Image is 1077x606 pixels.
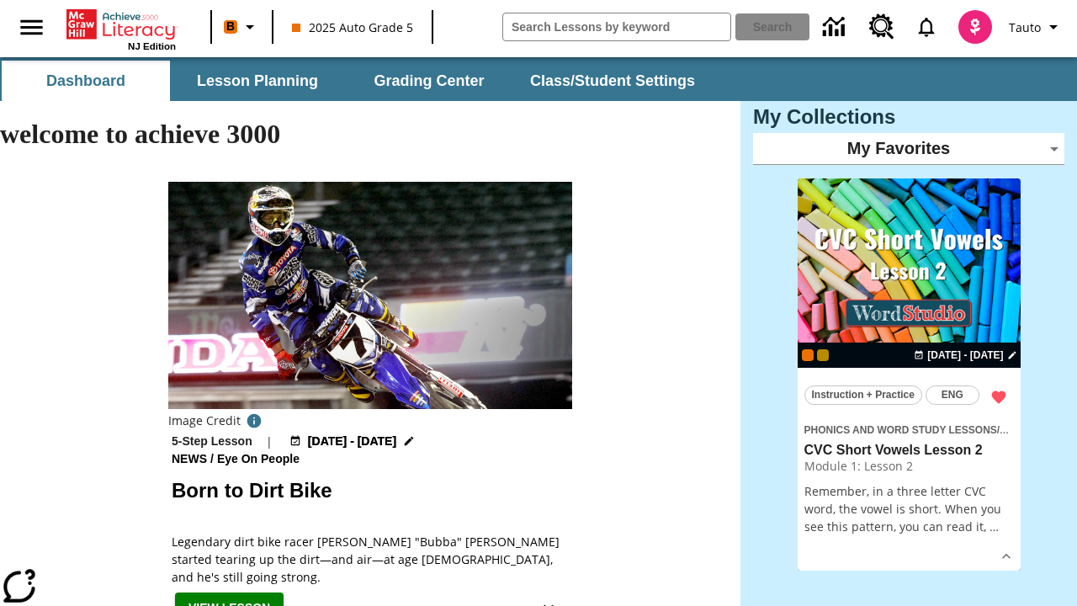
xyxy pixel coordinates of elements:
button: Credit: Rick Scuteri/AP Images [241,409,268,433]
div: Current Class [802,349,814,361]
span: Legendary dirt bike racer James "Bubba" Stewart started tearing up the dirt—and air—at age 4, and... [172,533,569,586]
span: | [266,433,273,450]
a: Home [66,8,176,41]
div: My Favorites [753,133,1064,165]
button: Class/Student Settings [517,61,708,101]
button: Lesson Planning [173,61,342,101]
button: Show Details [994,544,1019,569]
span: News [172,450,210,469]
div: Home [66,6,176,51]
button: Instruction + Practice [804,385,922,405]
button: Profile/Settings [1002,12,1070,42]
span: / [997,421,1009,437]
span: Instruction + Practice [812,386,915,404]
div: lesson details [798,178,1021,571]
img: Motocross racer James Stewart flies through the air on his dirt bike. [168,182,572,409]
span: Phonics and Word Study Lessons [804,424,997,436]
span: [DATE] - [DATE] [927,348,1003,363]
h3: CVC Short Vowels Lesson 2 [804,442,1014,460]
h2: Born to Dirt Bike [172,476,569,506]
p: 5-Step Lesson [172,433,252,450]
button: Dashboard [2,61,170,101]
span: Tauto [1009,19,1041,36]
button: Aug 18 - Aug 18 Choose Dates [286,433,419,450]
span: [DATE] - [DATE] [308,433,396,450]
a: Notifications [905,5,948,49]
input: search field [503,13,730,40]
span: ENG [942,386,963,404]
button: Open side menu [7,3,56,52]
img: avatar image [958,10,992,44]
span: B [226,16,235,37]
p: Image Credit [168,412,241,429]
span: Topic: Phonics and Word Study Lessons/CVC Short Vowels [804,420,1014,439]
p: Remember, in a three letter CVC word, the vowel is short. When you see this pattern, you can read... [804,482,1014,535]
div: New 2025 class [817,349,829,361]
span: … [989,518,999,534]
button: Boost Class color is orange. Change class color [217,12,267,42]
span: NJ Edition [128,41,176,51]
span: 2025 Auto Grade 5 [292,19,413,36]
button: ENG [926,385,979,405]
button: Remove from Favorites [984,382,1014,412]
span: Eye On People [217,450,303,469]
a: Data Center [813,4,859,50]
span: / [210,452,214,465]
div: Legendary dirt bike racer [PERSON_NAME] "Bubba" [PERSON_NAME] started tearing up the dirt—and air... [172,533,569,586]
h3: My Collections [753,105,1064,129]
button: Select a new avatar [948,5,1002,49]
a: Resource Center, Will open in new tab [859,4,905,50]
button: Aug 19 - Aug 19 Choose Dates [910,348,1020,363]
button: Grading Center [345,61,513,101]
